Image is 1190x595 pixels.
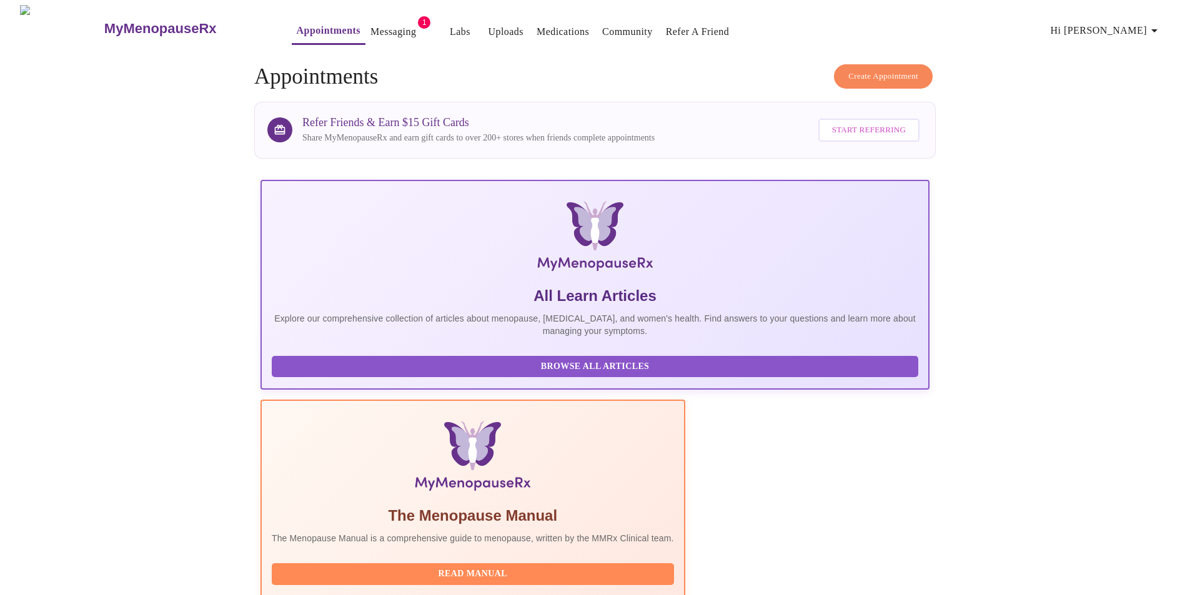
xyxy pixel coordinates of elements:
span: Browse All Articles [284,359,906,375]
h3: Refer Friends & Earn $15 Gift Cards [302,116,655,129]
h4: Appointments [254,64,936,89]
button: Medications [532,19,594,44]
button: Hi [PERSON_NAME] [1046,18,1167,43]
span: Create Appointment [848,69,918,84]
button: Start Referring [818,119,920,142]
a: MyMenopauseRx [102,7,266,51]
p: Explore our comprehensive collection of articles about menopause, [MEDICAL_DATA], and women's hea... [272,312,918,337]
p: Share MyMenopauseRx and earn gift cards to over 200+ stores when friends complete appointments [302,132,655,144]
span: 1 [418,16,430,29]
button: Appointments [292,18,365,45]
p: The Menopause Manual is a comprehensive guide to menopause, written by the MMRx Clinical team. [272,532,674,544]
button: Community [597,19,658,44]
a: Appointments [297,22,360,39]
button: Browse All Articles [272,356,918,378]
img: MyMenopauseRx Logo [20,5,102,52]
a: Start Referring [815,112,923,148]
span: Start Referring [832,123,906,137]
a: Messaging [370,23,416,41]
a: Community [602,23,653,41]
a: Uploads [488,23,523,41]
a: Refer a Friend [666,23,730,41]
h5: All Learn Articles [272,286,918,306]
a: Browse All Articles [272,360,921,371]
button: Create Appointment [834,64,933,89]
a: Medications [537,23,589,41]
img: Menopause Manual [335,421,610,496]
button: Messaging [365,19,421,44]
a: Read Manual [272,568,677,578]
h3: MyMenopauseRx [104,21,217,37]
button: Labs [440,19,480,44]
span: Read Manual [284,566,662,582]
button: Refer a Friend [661,19,735,44]
a: Labs [450,23,470,41]
h5: The Menopause Manual [272,506,674,526]
button: Read Manual [272,563,674,585]
span: Hi [PERSON_NAME] [1051,22,1162,39]
img: MyMenopauseRx Logo [372,201,818,276]
button: Uploads [483,19,528,44]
